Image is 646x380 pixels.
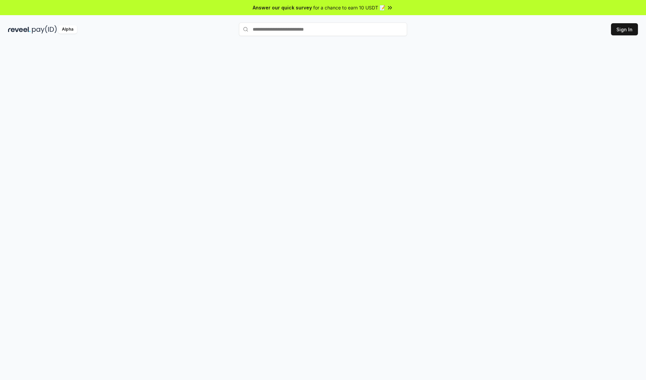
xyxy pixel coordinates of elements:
span: Answer our quick survey [253,4,312,11]
button: Sign In [611,23,638,35]
img: reveel_dark [8,25,31,34]
img: pay_id [32,25,57,34]
div: Alpha [58,25,77,34]
span: for a chance to earn 10 USDT 📝 [313,4,385,11]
